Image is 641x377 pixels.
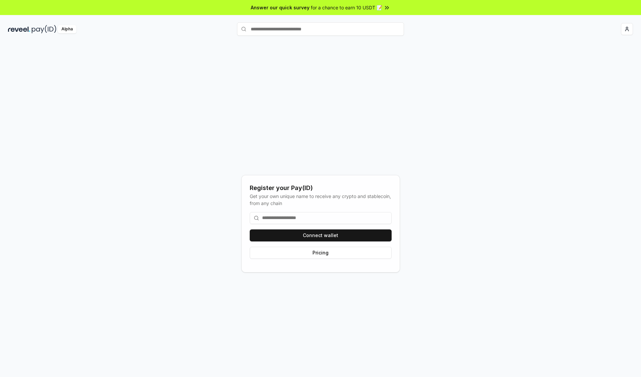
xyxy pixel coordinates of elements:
span: Answer our quick survey [251,4,309,11]
div: Alpha [58,25,76,33]
img: reveel_dark [8,25,30,33]
button: Connect wallet [250,229,392,241]
div: Register your Pay(ID) [250,183,392,193]
span: for a chance to earn 10 USDT 📝 [311,4,382,11]
button: Pricing [250,247,392,259]
img: pay_id [32,25,56,33]
div: Get your own unique name to receive any crypto and stablecoin, from any chain [250,193,392,207]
